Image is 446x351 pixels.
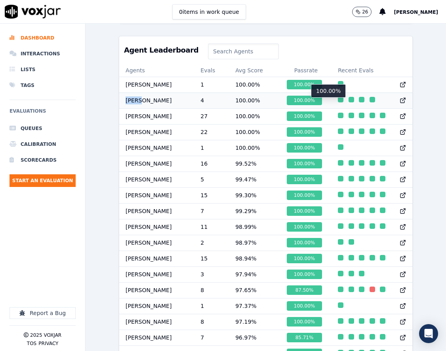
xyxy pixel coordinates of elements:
td: 100.00 % [229,124,280,140]
td: 8 [194,282,229,298]
td: 98.94 % [229,251,280,266]
td: [PERSON_NAME] [119,314,194,330]
p: 26 [362,9,368,15]
td: [PERSON_NAME] [119,92,194,108]
div: 100.00 % [287,270,322,279]
td: 1 [194,298,229,314]
td: 99.52 % [229,156,280,172]
a: Calibration [10,136,76,152]
th: Avg Score [229,64,280,77]
div: 100.00 % [287,175,322,184]
td: [PERSON_NAME] [119,140,194,156]
div: 100.00 % [287,80,322,89]
td: 27 [194,108,229,124]
td: 11 [194,219,229,235]
button: 26 [352,7,372,17]
td: 8 [194,314,229,330]
h3: Agent Leaderboard [124,47,198,54]
div: 100.00 % [287,159,322,168]
td: 97.65 % [229,282,280,298]
td: [PERSON_NAME] [119,77,194,92]
a: Dashboard [10,30,76,46]
td: 100.00 % [229,108,280,124]
div: 85.71 % [287,333,322,342]
h6: Evaluations [10,106,76,121]
img: voxjar logo [5,5,61,19]
div: 100.00 % [287,222,322,232]
td: [PERSON_NAME] [119,298,194,314]
td: 2 [194,235,229,251]
td: 3 [194,266,229,282]
td: 7 [194,330,229,345]
td: 100.00 % [229,77,280,92]
td: [PERSON_NAME] [119,156,194,172]
th: Recent Evals [332,64,412,77]
button: TOS [27,340,36,347]
button: Privacy [38,340,58,347]
td: [PERSON_NAME] [119,251,194,266]
input: Search Agents [208,43,279,59]
td: 100.00 % [229,92,280,108]
a: Scorecards [10,152,76,168]
div: 100.00 % [287,127,322,137]
button: Report a Bug [10,307,76,319]
a: Tags [10,77,76,93]
div: 100.00 % [287,143,322,153]
div: 100.00 % [287,317,322,326]
div: 100.00 % [287,238,322,247]
a: Queues [10,121,76,136]
button: [PERSON_NAME] [394,7,446,17]
td: 97.37 % [229,298,280,314]
div: 100.00 % [287,254,322,263]
div: 100.00 % [287,206,322,216]
a: Lists [10,62,76,77]
th: Evals [194,64,229,77]
p: 100.00% [316,87,341,95]
td: [PERSON_NAME] [119,330,194,345]
td: [PERSON_NAME] [119,124,194,140]
div: 100.00 % [287,191,322,200]
button: 26 [352,7,379,17]
td: 7 [194,203,229,219]
td: 96.97 % [229,330,280,345]
div: 100.00 % [287,301,322,311]
td: 5 [194,172,229,187]
a: Interactions [10,46,76,62]
div: 100.00 % [287,111,322,121]
td: 15 [194,251,229,266]
td: [PERSON_NAME] [119,282,194,298]
td: 1 [194,140,229,156]
th: Passrate [280,64,332,77]
td: 16 [194,156,229,172]
td: 15 [194,187,229,203]
p: 2025 Voxjar [30,332,61,338]
td: 97.19 % [229,314,280,330]
th: Agents [119,64,194,77]
td: [PERSON_NAME] [119,235,194,251]
span: [PERSON_NAME] [394,9,438,15]
td: 99.29 % [229,203,280,219]
td: 100.00 % [229,140,280,156]
td: 1 [194,77,229,92]
button: 0items in work queue [172,4,246,19]
td: 97.94 % [229,266,280,282]
td: [PERSON_NAME] [119,172,194,187]
td: 99.30 % [229,187,280,203]
td: 99.47 % [229,172,280,187]
td: 98.97 % [229,235,280,251]
td: [PERSON_NAME] [119,108,194,124]
div: Open Intercom Messenger [419,324,438,343]
td: 4 [194,92,229,108]
td: [PERSON_NAME] [119,219,194,235]
button: Start an Evaluation [10,174,76,187]
td: [PERSON_NAME] [119,203,194,219]
td: [PERSON_NAME] [119,266,194,282]
td: 98.99 % [229,219,280,235]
